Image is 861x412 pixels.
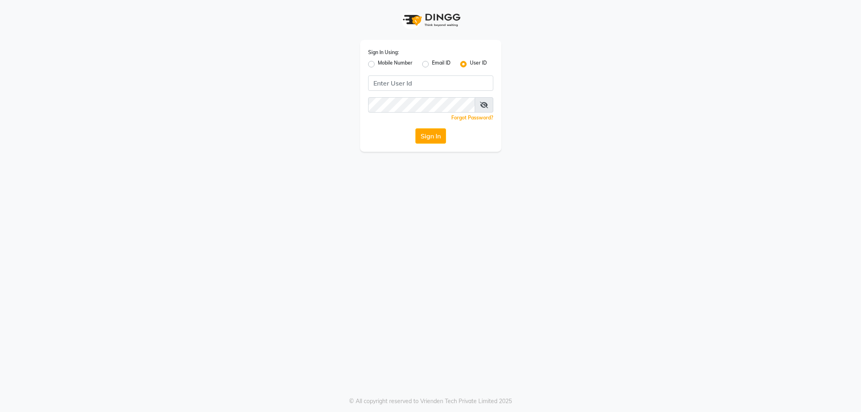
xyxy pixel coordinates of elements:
img: logo1.svg [398,8,463,32]
button: Sign In [415,128,446,144]
label: Sign In Using: [368,49,399,56]
input: Username [368,75,493,91]
input: Username [368,97,475,113]
a: Forgot Password? [451,115,493,121]
label: Email ID [432,59,450,69]
label: Mobile Number [378,59,413,69]
label: User ID [470,59,487,69]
